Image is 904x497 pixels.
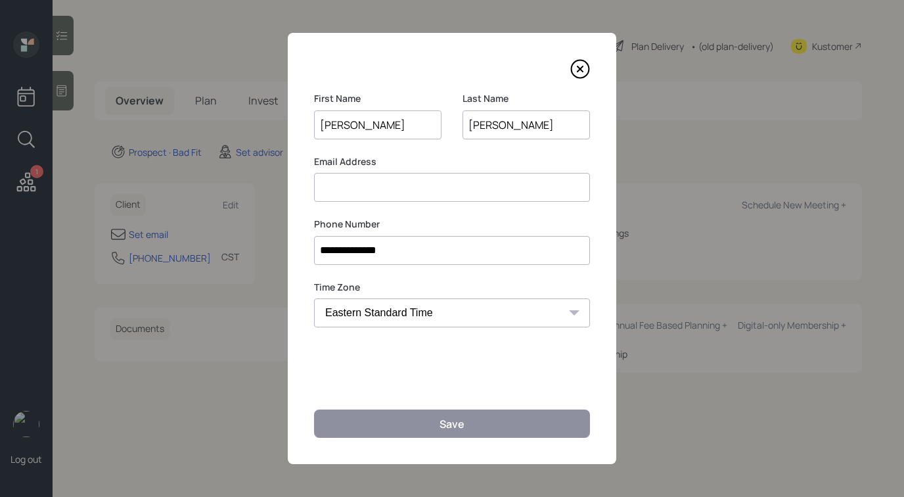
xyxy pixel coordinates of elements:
[314,410,590,438] button: Save
[314,218,590,231] label: Phone Number
[440,417,464,431] div: Save
[314,92,441,105] label: First Name
[314,155,590,168] label: Email Address
[314,281,590,294] label: Time Zone
[463,92,590,105] label: Last Name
